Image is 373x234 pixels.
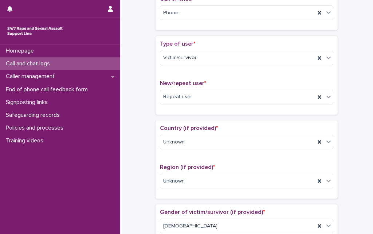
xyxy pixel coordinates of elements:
[3,60,56,67] p: Call and chat logs
[3,73,60,80] p: Caller management
[163,93,192,101] span: Repeat user
[3,86,94,93] p: End of phone call feedback form
[163,9,178,17] span: Phone
[160,41,195,47] span: Type of user
[3,124,69,131] p: Policies and processes
[3,47,40,54] p: Homepage
[160,209,265,215] span: Gender of victim/survivor (if provided)
[160,80,206,86] span: New/repeat user
[160,125,218,131] span: Country (if provided)
[3,112,66,119] p: Safeguarding records
[3,137,49,144] p: Training videos
[163,222,217,230] span: [DEMOGRAPHIC_DATA]
[163,138,185,146] span: Unknown
[3,99,54,106] p: Signposting links
[163,177,185,185] span: Unknown
[6,24,64,38] img: rhQMoQhaT3yELyF149Cw
[163,54,197,62] span: Victim/survivor
[160,164,215,170] span: Region (if provided)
